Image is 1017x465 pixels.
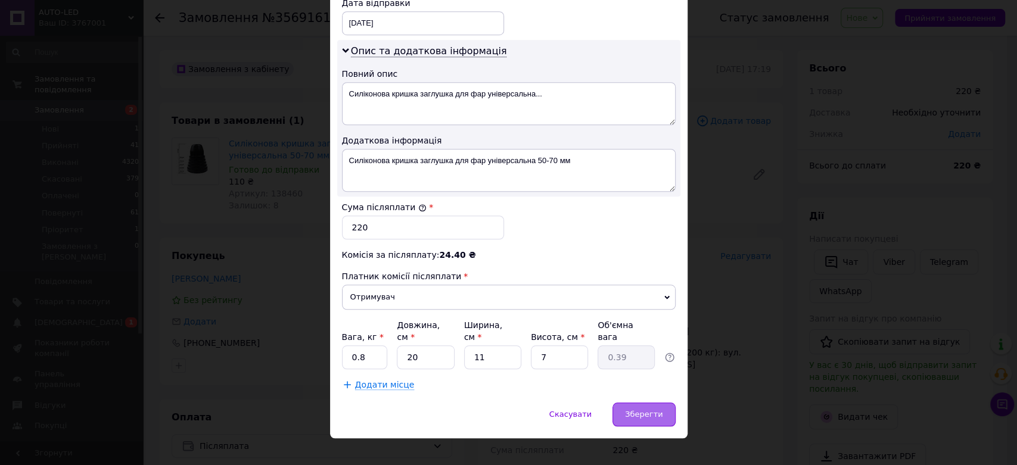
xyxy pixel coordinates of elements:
[342,271,462,281] span: Платник комісії післяплати
[531,332,584,342] label: Висота, см
[439,250,475,260] span: 24.40 ₴
[549,410,592,419] span: Скасувати
[598,319,655,343] div: Об'ємна вага
[397,320,440,342] label: Довжина, см
[342,202,427,212] label: Сума післяплати
[464,320,502,342] label: Ширина, см
[342,332,384,342] label: Вага, кг
[355,380,415,390] span: Додати місце
[342,285,676,310] span: Отримувач
[342,82,676,125] textarea: Силіконова кришка заглушка для фар універсальна...
[625,410,663,419] span: Зберегти
[342,149,676,192] textarea: Силіконова кришка заглушка для фар універсальна 50-70 мм
[351,45,507,57] span: Опис та додаткова інформація
[342,249,676,261] div: Комісія за післяплату:
[342,68,676,80] div: Повний опис
[342,135,676,146] div: Додаткова інформація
